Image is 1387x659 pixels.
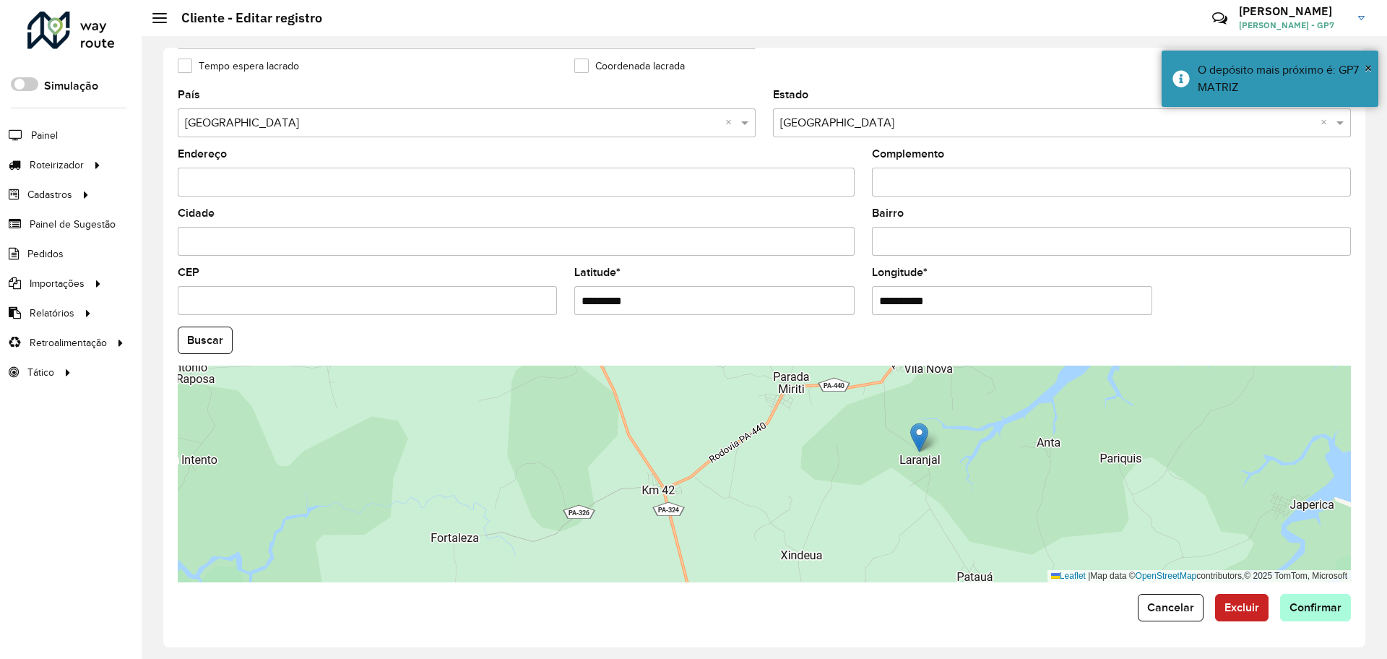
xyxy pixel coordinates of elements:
[30,335,107,350] span: Retroalimentação
[725,114,738,132] span: Clear all
[1147,601,1194,613] span: Cancelar
[1047,570,1351,582] div: Map data © contributors,© 2025 TomTom, Microsoft
[1280,594,1351,621] button: Confirmar
[1365,60,1372,76] span: ×
[44,77,98,95] label: Simulação
[872,145,944,163] label: Complemento
[1239,19,1347,32] span: [PERSON_NAME] - GP7
[872,204,904,222] label: Bairro
[178,86,200,103] label: País
[1136,571,1197,581] a: OpenStreetMap
[910,423,928,452] img: Marker
[1239,4,1347,18] h3: [PERSON_NAME]
[27,246,64,262] span: Pedidos
[1138,594,1204,621] button: Cancelar
[1198,61,1367,96] div: O depósito mais próximo é: GP7 MATRIZ
[178,204,215,222] label: Cidade
[178,264,199,281] label: CEP
[30,276,85,291] span: Importações
[1088,571,1090,581] span: |
[27,365,54,380] span: Tático
[1321,114,1333,132] span: Clear all
[167,10,322,26] h2: Cliente - Editar registro
[178,145,227,163] label: Endereço
[178,59,299,74] label: Tempo espera lacrado
[27,187,72,202] span: Cadastros
[1365,57,1372,79] button: Close
[872,264,928,281] label: Longitude
[30,306,74,321] span: Relatórios
[30,158,84,173] span: Roteirizador
[1289,601,1341,613] span: Confirmar
[30,217,116,232] span: Painel de Sugestão
[1204,3,1235,34] a: Contato Rápido
[1224,601,1259,613] span: Excluir
[1051,571,1086,581] a: Leaflet
[574,59,685,74] label: Coordenada lacrada
[574,264,621,281] label: Latitude
[773,86,808,103] label: Estado
[31,128,58,143] span: Painel
[178,327,233,354] button: Buscar
[1215,594,1269,621] button: Excluir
